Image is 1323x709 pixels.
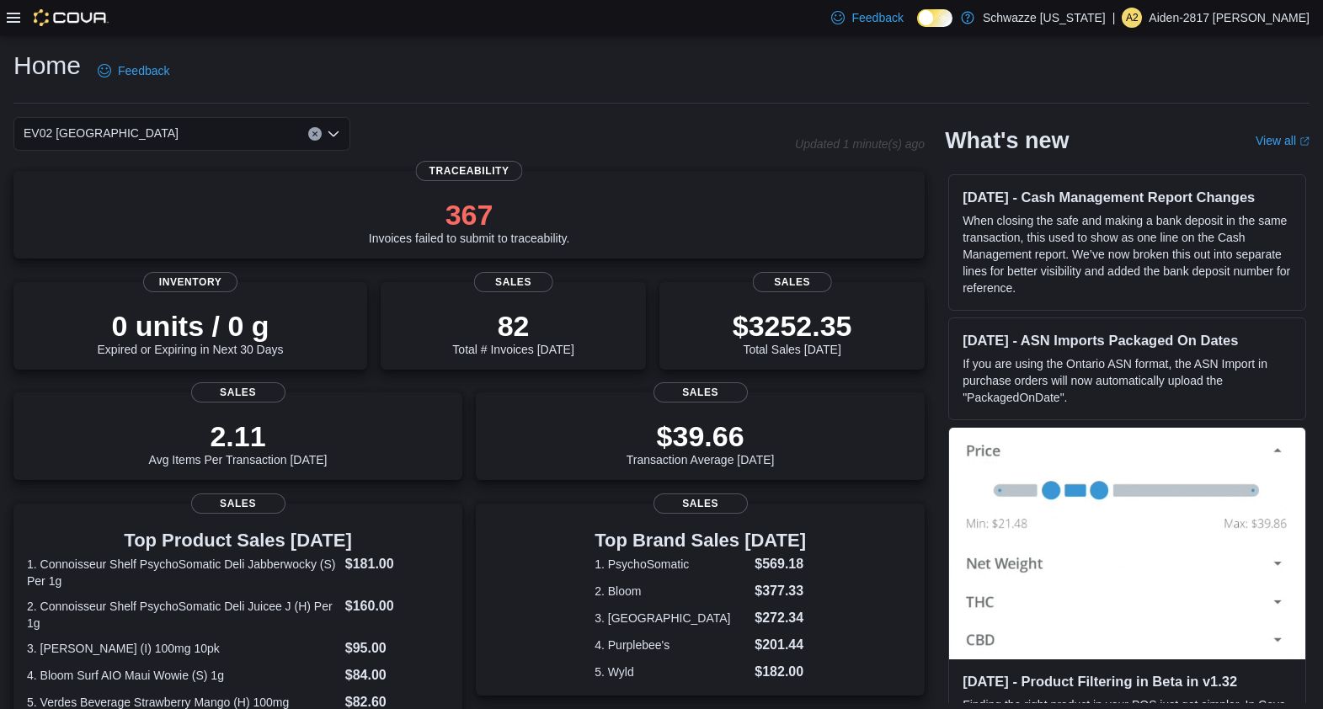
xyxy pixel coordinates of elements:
[191,382,285,402] span: Sales
[851,9,903,26] span: Feedback
[917,9,952,27] input: Dark Mode
[98,309,284,356] div: Expired or Expiring in Next 30 Days
[627,419,775,453] p: $39.66
[452,309,573,343] p: 82
[416,161,523,181] span: Traceability
[824,1,910,35] a: Feedback
[755,608,806,628] dd: $272.34
[191,493,285,514] span: Sales
[27,598,339,632] dt: 2. Connoisseur Shelf PsychoSomatic Deli Juicee J (H) Per 1g
[149,419,328,466] div: Avg Items Per Transaction [DATE]
[1149,8,1310,28] p: Aiden-2817 [PERSON_NAME]
[345,596,449,616] dd: $160.00
[963,212,1292,296] p: When closing the safe and making a bank deposit in the same transaction, this used to show as one...
[595,637,748,653] dt: 4. Purplebee's
[308,127,322,141] button: Clear input
[1112,8,1116,28] p: |
[118,62,169,79] span: Feedback
[653,382,748,402] span: Sales
[945,127,1069,154] h2: What's new
[149,419,328,453] p: 2.11
[1126,8,1139,28] span: A2
[27,667,339,684] dt: 4. Bloom Surf AIO Maui Wowie (S) 1g
[755,554,806,574] dd: $569.18
[733,309,852,343] p: $3252.35
[963,332,1292,349] h3: [DATE] - ASN Imports Packaged On Dates
[755,662,806,682] dd: $182.00
[473,272,553,292] span: Sales
[963,673,1292,690] h3: [DATE] - Product Filtering in Beta in v1.32
[327,127,340,141] button: Open list of options
[963,189,1292,205] h3: [DATE] - Cash Management Report Changes
[1122,8,1142,28] div: Aiden-2817 Cano
[369,198,570,232] p: 367
[595,583,748,600] dt: 2. Bloom
[13,49,81,83] h1: Home
[345,638,449,658] dd: $95.00
[143,272,237,292] span: Inventory
[98,309,284,343] p: 0 units / 0 g
[369,198,570,245] div: Invoices failed to submit to traceability.
[27,530,449,551] h3: Top Product Sales [DATE]
[795,137,925,151] p: Updated 1 minute(s) ago
[755,581,806,601] dd: $377.33
[963,355,1292,406] p: If you are using the Ontario ASN format, the ASN Import in purchase orders will now automatically...
[24,123,179,143] span: EV02 [GEOGRAPHIC_DATA]
[452,309,573,356] div: Total # Invoices [DATE]
[595,556,748,573] dt: 1. PsychoSomatic
[27,556,339,589] dt: 1. Connoisseur Shelf PsychoSomatic Deli Jabberwocky (S) Per 1g
[595,530,806,551] h3: Top Brand Sales [DATE]
[627,419,775,466] div: Transaction Average [DATE]
[653,493,748,514] span: Sales
[595,664,748,680] dt: 5. Wyld
[345,665,449,685] dd: $84.00
[755,635,806,655] dd: $201.44
[1256,134,1310,147] a: View allExternal link
[27,640,339,657] dt: 3. [PERSON_NAME] (I) 100mg 10pk
[983,8,1106,28] p: Schwazze [US_STATE]
[91,54,176,88] a: Feedback
[752,272,832,292] span: Sales
[345,554,449,574] dd: $181.00
[733,309,852,356] div: Total Sales [DATE]
[1299,136,1310,147] svg: External link
[595,610,748,626] dt: 3. [GEOGRAPHIC_DATA]
[34,9,109,26] img: Cova
[917,27,918,28] span: Dark Mode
